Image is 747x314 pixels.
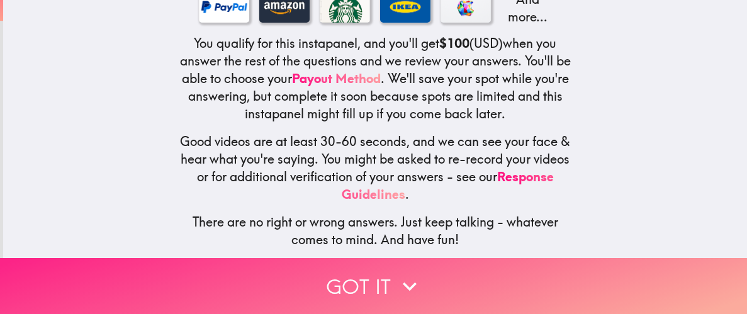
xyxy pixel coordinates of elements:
[179,35,571,123] h5: You qualify for this instapanel, and you'll get (USD) when you answer the rest of the questions a...
[439,35,469,51] b: $100
[179,213,571,249] h5: There are no right or wrong answers. Just keep talking - whatever comes to mind. And have fun!
[179,133,571,203] h5: Good videos are at least 30-60 seconds, and we can see your face & hear what you're saying. You m...
[342,169,554,202] a: Response Guidelines
[292,70,381,86] a: Payout Method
